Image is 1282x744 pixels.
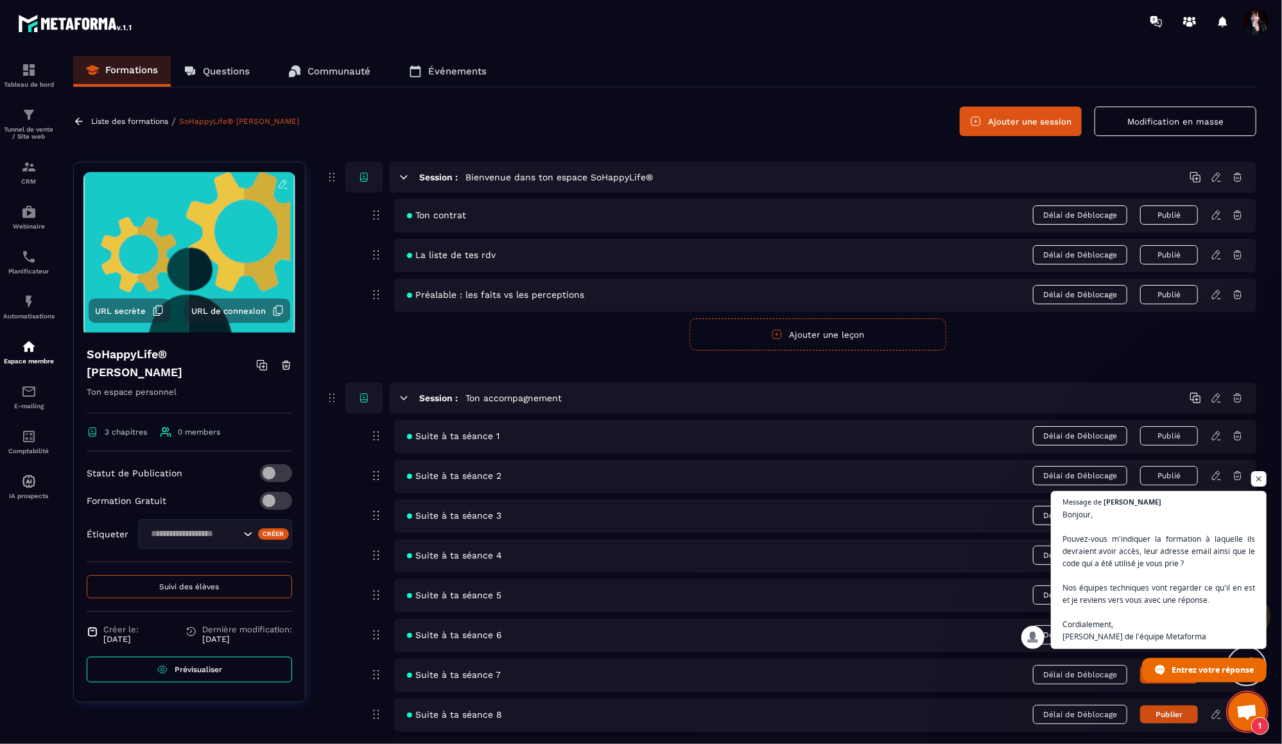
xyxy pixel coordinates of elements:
img: logo [18,12,134,35]
a: Questions [171,56,263,87]
span: 0 members [178,428,220,437]
span: Délai de Déblocage [1033,205,1127,225]
span: / [171,116,176,128]
span: Délai de Déblocage [1033,506,1127,525]
button: Modification en masse [1095,107,1256,136]
span: Suivi des élèves [160,582,220,591]
h6: Session : [419,172,458,182]
button: Publié [1140,285,1198,304]
a: formationformationCRM [3,150,55,195]
span: Suite à ta séance 1 [407,431,499,441]
span: [PERSON_NAME] [1104,498,1161,505]
p: Webinaire [3,223,55,230]
p: Tableau de bord [3,81,55,88]
span: Délai de Déblocage [1033,585,1127,605]
button: Ajouter une session [960,107,1082,136]
p: Planificateur [3,268,55,275]
img: automations [21,339,37,354]
a: formationformationTunnel de vente / Site web [3,98,55,150]
p: E-mailing [3,402,55,410]
a: Ouvrir le chat [1228,693,1267,731]
button: URL secrète [89,298,170,323]
button: URL de connexion [185,298,290,323]
span: Suite à ta séance 6 [407,630,502,640]
span: Prévisualiser [175,665,222,674]
span: Délai de Déblocage [1033,705,1127,724]
h5: Ton accompagnement [465,392,562,404]
img: automations [21,294,37,309]
img: accountant [21,429,37,444]
span: Ton contrat [407,210,466,220]
span: Délai de Déblocage [1033,426,1127,446]
span: Bonjour, Pouvez-vous m'indiquer la formation à laquelle ils devraient avoir accès, leur adresse e... [1062,508,1255,643]
span: Délai de Déblocage [1033,245,1127,264]
img: automations [21,204,37,220]
a: Communauté [275,56,383,87]
p: Formation Gratuit [87,496,166,506]
p: Espace membre [3,358,55,365]
div: Search for option [138,519,292,549]
p: IA prospects [3,492,55,499]
p: [DATE] [103,634,139,644]
a: Formations [73,56,171,87]
span: Suite à ta séance 2 [407,471,501,481]
span: Entrez votre réponse [1172,659,1254,681]
button: Publié [1140,245,1198,264]
span: La liste de tes rdv [407,250,496,260]
p: Automatisations [3,313,55,320]
span: Suite à ta séance 4 [407,550,502,560]
a: formationformationTableau de bord [3,53,55,98]
button: Publié [1140,426,1198,446]
a: automationsautomationsAutomatisations [3,284,55,329]
img: background [83,172,295,333]
button: Suivi des élèves [87,575,292,598]
div: Créer [258,528,290,540]
p: Étiqueter [87,529,128,539]
p: Communauté [308,65,370,77]
p: Formations [105,64,158,76]
p: CRM [3,178,55,185]
p: Événements [428,65,487,77]
img: email [21,384,37,399]
span: URL de connexion [191,306,266,316]
span: Dernière modification: [202,625,292,634]
a: emailemailE-mailing [3,374,55,419]
a: Prévisualiser [87,657,292,682]
span: Suite à ta séance 3 [407,510,501,521]
img: formation [21,62,37,78]
span: Créer le: [103,625,139,634]
img: formation [21,107,37,123]
img: formation [21,159,37,175]
a: automationsautomationsEspace membre [3,329,55,374]
span: Suite à ta séance 8 [407,709,502,720]
span: Suite à ta séance 7 [407,670,501,680]
span: Suite à ta séance 5 [407,590,501,600]
span: Message de [1062,498,1102,505]
span: Délai de Déblocage [1033,466,1127,485]
h6: Session : [419,393,458,403]
a: Liste des formations [91,117,168,126]
img: scheduler [21,249,37,264]
span: 1 [1251,717,1269,735]
span: Préalable : les faits vs les perceptions [407,290,584,300]
button: Ajouter une leçon [689,318,946,350]
h5: Bienvenue dans ton espace SoHappyLife® [465,171,653,184]
span: Délai de Déblocage [1033,665,1127,684]
p: Ton espace personnel [87,385,292,413]
span: Délai de Déblocage [1033,546,1127,565]
img: automations [21,474,37,489]
h4: SoHappyLife® [PERSON_NAME] [87,345,256,381]
p: [DATE] [202,634,292,644]
a: Événements [396,56,499,87]
a: accountantaccountantComptabilité [3,419,55,464]
a: automationsautomationsWebinaire [3,195,55,239]
p: Statut de Publication [87,468,182,478]
span: URL secrète [95,306,146,316]
a: schedulerschedulerPlanificateur [3,239,55,284]
span: 3 chapitres [105,428,147,437]
p: Tunnel de vente / Site web [3,126,55,140]
button: Publier [1140,705,1198,723]
a: SoHappyLife® [PERSON_NAME] [179,117,299,126]
span: Délai de Déblocage [1033,285,1127,304]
